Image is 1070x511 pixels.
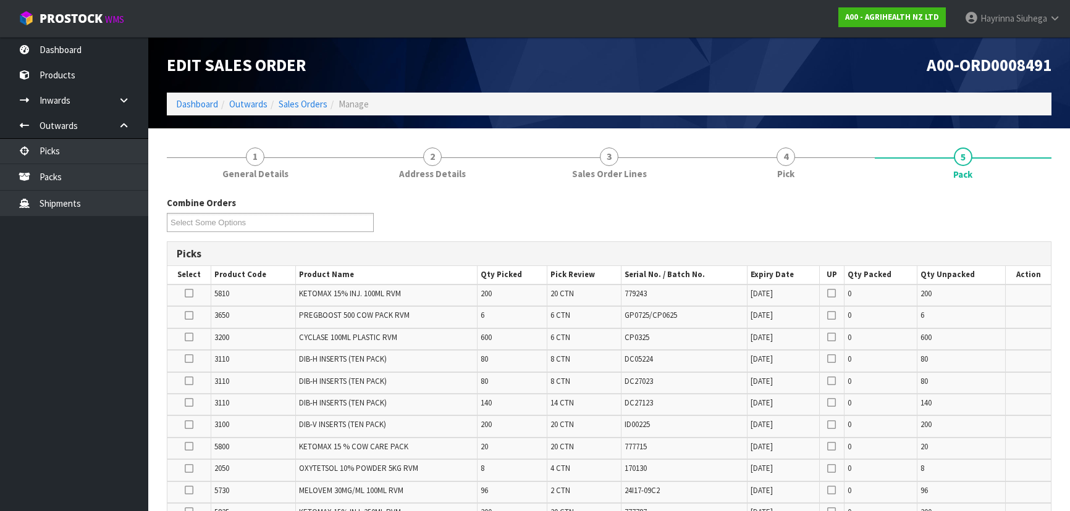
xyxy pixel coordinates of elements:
span: CYCLASE 100ML PLASTIC RVM [299,332,397,343]
span: 4 CTN [550,463,570,473]
span: 2 CTN [550,485,570,496]
span: CP0325 [625,332,649,343]
a: Sales Orders [279,98,327,110]
span: 80 [920,354,928,364]
span: 20 CTN [550,441,574,452]
span: 6 [920,310,924,320]
a: Outwards [229,98,267,110]
span: [DATE] [751,310,773,320]
span: 0 [848,332,851,343]
span: 20 CTN [550,419,574,430]
span: KETOMAX 15 % COW CARE PACK [299,441,408,452]
span: DC27123 [625,397,653,408]
span: 5730 [214,485,229,496]
span: DC27023 [625,376,653,386]
span: 140 [481,397,492,408]
span: 3110 [214,376,229,386]
span: Edit Sales Order [167,54,306,75]
span: [DATE] [751,332,773,343]
span: GP0725/CP0625 [625,310,677,320]
span: 200 [481,419,492,430]
span: 2 [423,147,442,166]
span: [DATE] [751,288,773,299]
span: 777715 [625,441,647,452]
span: 8 CTN [550,376,570,386]
th: Serial No. / Batch No. [621,266,747,284]
a: A00 - AGRIHEALTH NZ LTD [838,7,946,27]
span: 1 [246,147,264,166]
span: 200 [481,288,492,299]
span: 600 [481,332,492,343]
span: 6 CTN [550,310,570,320]
span: 5 [954,147,972,166]
th: Product Code [211,266,295,284]
span: 20 [481,441,488,452]
strong: A00 - AGRIHEALTH NZ LTD [845,12,939,22]
span: 0 [848,441,851,452]
span: Sales Order Lines [572,167,647,180]
span: ID00225 [625,419,650,430]
span: KETOMAX 15% INJ. 100ML RVM [299,288,401,299]
span: PREGBOOST 500 COW PACK RVM [299,310,410,320]
img: cube-alt.png [19,10,34,26]
span: 3110 [214,354,229,364]
span: [DATE] [751,354,773,364]
span: Address Details [399,167,466,180]
th: Select [167,266,211,284]
span: 24I17-09C2 [625,485,660,496]
span: 20 CTN [550,288,574,299]
span: OXYTETSOL 10% POWDER 5KG RVM [299,463,418,473]
span: 0 [848,354,851,364]
span: 3200 [214,332,229,343]
a: Dashboard [176,98,218,110]
span: 20 [920,441,928,452]
span: DIB-V INSERTS (TEN PACK) [299,419,386,430]
span: 8 CTN [550,354,570,364]
span: 200 [920,288,932,299]
span: [DATE] [751,441,773,452]
span: 2050 [214,463,229,473]
span: 0 [848,419,851,430]
span: Manage [339,98,369,110]
span: 8 [481,463,484,473]
span: 779243 [625,288,647,299]
span: 140 [920,397,932,408]
small: WMS [105,14,124,25]
span: 80 [481,376,488,386]
span: DIB-H INSERTS (TEN PACK) [299,397,387,408]
span: 3650 [214,310,229,320]
span: Pack [953,168,972,181]
span: [DATE] [751,397,773,408]
span: MELOVEM 30MG/ML 100ML RVM [299,485,403,496]
span: 5810 [214,288,229,299]
span: 0 [848,485,851,496]
span: 0 [848,376,851,386]
h3: Picks [177,248,1042,260]
span: 0 [848,310,851,320]
span: 6 CTN [550,332,570,343]
th: Qty Unpacked [917,266,1006,284]
span: Pick [777,167,794,180]
span: DIB-H INSERTS (TEN PACK) [299,354,387,364]
span: 80 [920,376,928,386]
th: UP [819,266,844,284]
span: ProStock [40,10,103,27]
span: Hayrinna [980,12,1014,24]
span: DC05224 [625,354,653,364]
span: [DATE] [751,463,773,473]
th: Qty Picked [478,266,547,284]
span: 170130 [625,463,647,473]
span: Siuhega [1016,12,1047,24]
span: [DATE] [751,419,773,430]
span: 80 [481,354,488,364]
span: 8 [920,463,924,473]
th: Qty Packed [845,266,917,284]
span: 0 [848,397,851,408]
span: 3100 [214,419,229,430]
span: 0 [848,463,851,473]
span: General Details [222,167,289,180]
span: 96 [920,485,928,496]
span: 6 [481,310,484,320]
th: Action [1006,266,1051,284]
span: 14 CTN [550,397,574,408]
